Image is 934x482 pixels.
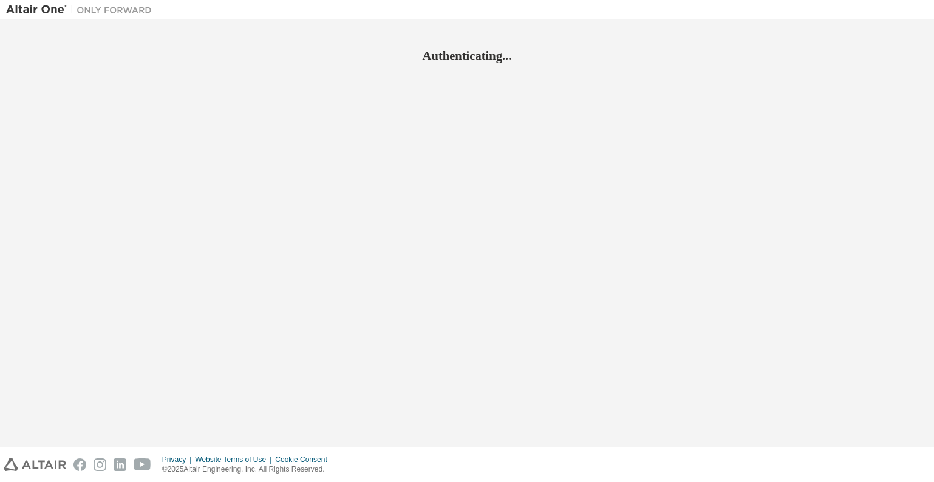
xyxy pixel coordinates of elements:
[94,458,106,471] img: instagram.svg
[275,455,334,464] div: Cookie Consent
[195,455,275,464] div: Website Terms of Use
[4,458,66,471] img: altair_logo.svg
[162,464,335,475] p: © 2025 Altair Engineering, Inc. All Rights Reserved.
[6,48,928,64] h2: Authenticating...
[134,458,151,471] img: youtube.svg
[6,4,158,16] img: Altair One
[73,458,86,471] img: facebook.svg
[162,455,195,464] div: Privacy
[114,458,126,471] img: linkedin.svg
